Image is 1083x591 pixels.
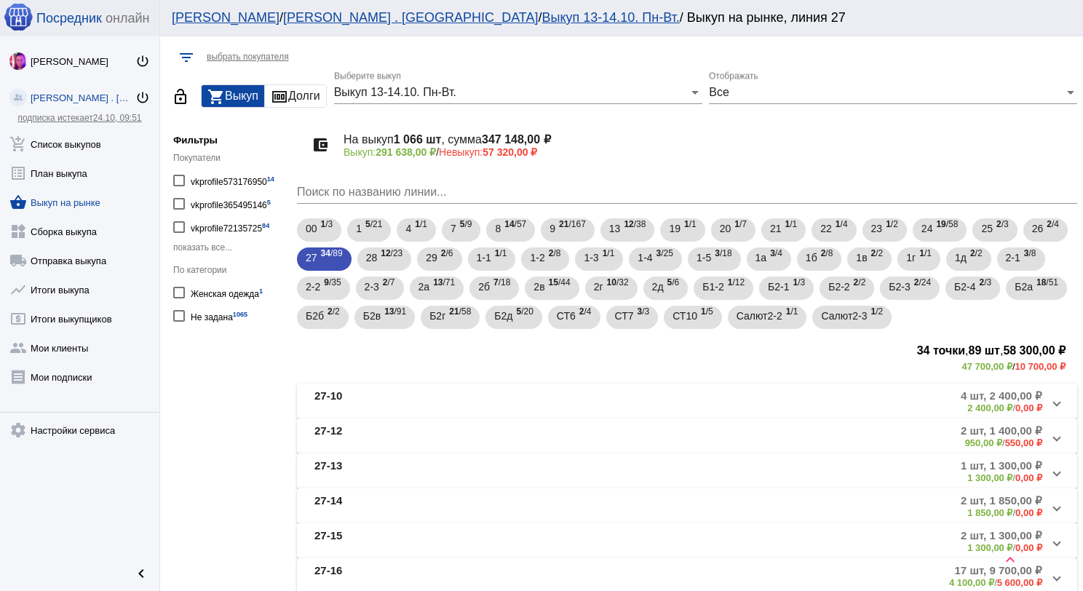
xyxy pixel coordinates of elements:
[1047,215,1059,245] span: /4
[828,274,849,300] span: Б2-2
[715,248,720,258] b: 3
[734,219,739,229] b: 1
[365,274,379,300] span: 2-3
[949,577,994,588] b: 4 100,00 ₽
[495,248,500,258] b: 1
[886,215,898,245] span: /2
[997,577,1042,588] b: 5 600,00 ₽
[667,274,680,304] span: /6
[967,402,1012,413] b: 2 400,00 ₽
[702,274,723,300] span: Б1-2
[701,306,706,317] b: 1
[344,146,1066,158] p: /
[493,277,499,287] b: 7
[530,245,544,271] span: 1-2
[334,86,456,98] span: Выкуп 13-14.10. Пн-Вт.
[1032,215,1044,242] span: 26
[283,10,538,25] a: [PERSON_NAME] . [GEOGRAPHIC_DATA]
[656,248,662,258] b: 3
[328,303,340,333] span: /2
[93,113,142,123] span: 24.10, 09:51
[328,306,333,317] b: 2
[871,245,884,274] span: /2
[728,277,733,287] b: 1
[638,303,650,333] span: /3
[1001,551,1019,568] mat-icon: keyboard_arrow_up
[786,306,791,317] b: 1
[607,274,629,304] span: /32
[603,248,608,258] b: 1
[271,88,288,106] mat-icon: money
[579,306,584,317] b: 2
[173,265,290,275] div: По категории
[9,281,27,298] mat-icon: show_chart
[871,303,884,333] span: /2
[504,219,514,229] b: 14
[584,245,598,271] span: 1-3
[1015,472,1042,483] b: 0,00 ₽
[483,146,537,158] b: 57 320,00 ₽
[405,215,411,242] span: 4
[191,170,274,190] div: vkprofile573176950
[383,274,395,304] span: /7
[871,215,883,242] span: 23
[961,424,1042,437] b: 2 шт, 1 400,00 ₽
[191,306,247,325] div: Не задана
[494,303,512,329] span: Б2д
[967,507,1012,518] b: 1 850,00 ₽
[106,11,149,26] span: онлайн
[793,274,805,304] span: /3
[314,529,342,553] b: 27-15
[265,85,326,107] button: Долги
[541,10,679,25] a: Выкуп 13-14.10. Пн-Вт.
[737,303,782,329] span: Салют2-2
[356,215,362,242] span: 1
[969,344,1000,357] b: 89 шт
[921,215,933,242] span: 24
[559,219,568,229] b: 21
[914,277,919,287] b: 2
[965,437,1002,448] b: 950,00 ₽
[871,248,876,258] b: 2
[495,245,507,274] span: /1
[297,453,1077,488] mat-expansion-panel-header: 27-131 шт, 1 300,00 ₽1 300,00 ₽/0,00 ₽
[533,274,544,300] span: 2в
[449,303,471,333] span: /58
[624,219,633,229] b: 12
[579,303,592,333] span: /4
[820,215,832,242] span: 22
[439,146,537,158] span: Невыкуп:
[321,215,333,245] span: /3
[267,199,271,206] small: 5
[482,133,551,146] b: 347 148,00 ₽
[996,219,1001,229] b: 2
[1015,274,1033,300] span: Б2а
[9,252,27,269] mat-icon: local_shipping
[656,245,673,274] span: /25
[4,2,33,31] img: apple-icon-60x60.png
[720,215,731,242] span: 20
[309,133,332,156] mat-icon: account_balance_wallet
[132,565,150,582] mat-icon: chevron_left
[701,303,713,333] span: /5
[961,402,1042,413] div: /
[173,242,232,253] span: показать все...
[172,10,1057,25] div: / / / Выкуп на рынке, линия 27
[549,277,558,287] b: 15
[433,274,455,304] span: /71
[207,52,289,62] span: выбрать покупателя
[344,132,1066,146] h4: На выкуп , сумма
[886,219,891,229] b: 1
[418,274,430,300] span: 2а
[1036,277,1046,287] b: 18
[191,282,263,302] div: Женская одежда
[549,248,554,258] b: 2
[477,245,491,271] span: 1-1
[793,277,798,287] b: 1
[624,215,646,245] span: /38
[785,219,790,229] b: 1
[961,437,1042,448] div: /
[9,368,27,386] mat-icon: receipt
[955,245,967,271] span: 1д
[262,222,269,229] small: 84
